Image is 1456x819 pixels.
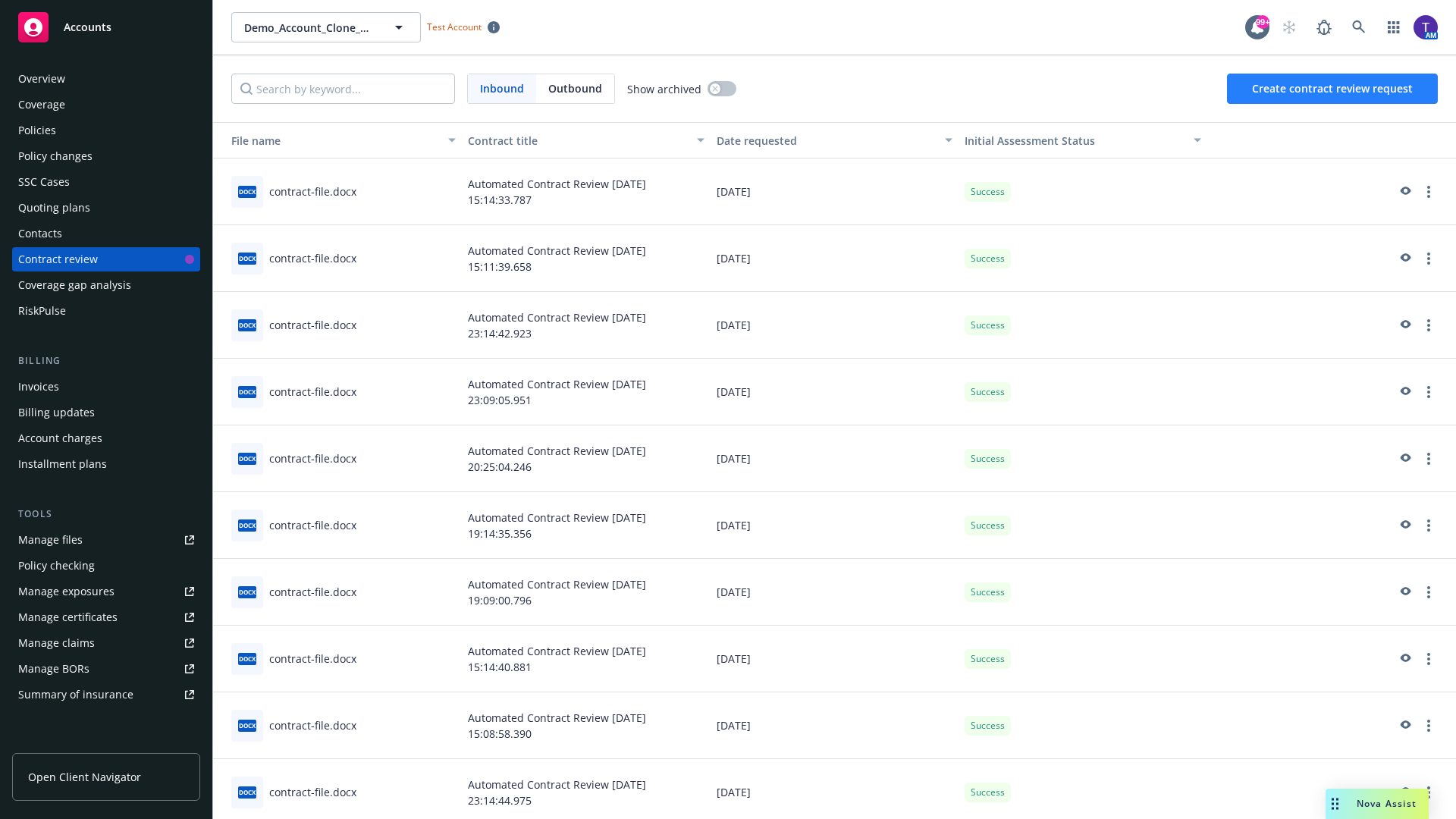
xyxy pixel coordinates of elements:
[1344,12,1374,42] a: Search
[462,359,711,425] div: Automated Contract Review [DATE] 23:09:05.951
[269,784,356,800] div: contract-file.docx
[269,717,356,733] div: contract-file.docx
[12,93,200,117] a: Coverage
[1420,183,1438,201] a: more
[18,247,98,271] div: Contract review
[18,273,131,297] div: Coverage gap analysis
[238,253,256,264] span: docx
[238,186,256,197] span: docx
[12,67,200,91] a: Overview
[1227,74,1438,104] button: Create contract review request
[12,737,200,752] div: Analytics hub
[18,682,133,707] div: Summary of insurance
[18,631,95,655] div: Manage claims
[12,118,200,143] a: Policies
[468,74,536,103] span: Inbound
[269,517,356,533] div: contract-file.docx
[1420,783,1438,802] a: more
[971,452,1005,466] span: Success
[18,554,95,578] div: Policy checking
[18,579,115,604] div: Manage exposures
[269,317,356,333] div: contract-file.docx
[12,426,200,450] a: Account charges
[462,122,711,158] button: Contract title
[1274,12,1304,42] a: Start snowing
[711,359,959,425] div: [DATE]
[18,400,95,425] div: Billing updates
[12,196,200,220] a: Quoting plans
[427,20,482,33] span: Test Account
[536,74,614,103] span: Outbound
[12,452,200,476] a: Installment plans
[1395,583,1414,601] a: preview
[18,426,102,450] div: Account charges
[1395,717,1414,735] a: preview
[548,80,602,96] span: Outbound
[238,653,256,664] span: docx
[711,559,959,626] div: [DATE]
[12,299,200,323] a: RiskPulse
[627,81,701,97] span: Show archived
[971,585,1005,599] span: Success
[12,579,200,604] a: Manage exposures
[18,144,93,168] div: Policy changes
[1420,583,1438,601] a: more
[238,453,256,464] span: docx
[1379,12,1409,42] a: Switch app
[238,586,256,598] span: docx
[480,80,524,96] span: Inbound
[1326,789,1345,819] div: Drag to move
[971,719,1005,733] span: Success
[1395,783,1414,802] a: preview
[971,185,1005,199] span: Success
[12,657,200,681] a: Manage BORs
[269,384,356,400] div: contract-file.docx
[1357,797,1417,810] span: Nova Assist
[965,133,1095,148] span: Initial Assessment Status
[12,375,200,399] a: Invoices
[462,559,711,626] div: Automated Contract Review [DATE] 19:09:00.796
[28,769,141,785] span: Open Client Navigator
[1395,383,1414,401] a: preview
[462,492,711,559] div: Automated Contract Review [DATE] 19:14:35.356
[12,528,200,552] a: Manage files
[269,584,356,600] div: contract-file.docx
[231,74,455,104] input: Search by keyword...
[219,133,439,149] div: File name
[18,452,107,476] div: Installment plans
[18,118,56,143] div: Policies
[12,507,200,522] div: Tools
[12,6,200,49] a: Accounts
[244,20,375,36] span: Demo_Account_Clone_QA_CR_Tests_Prospect
[971,786,1005,799] span: Success
[971,652,1005,666] span: Success
[971,519,1005,532] span: Success
[12,554,200,578] a: Policy checking
[219,133,439,149] div: Toggle SortBy
[231,12,421,42] button: Demo_Account_Clone_QA_CR_Tests_Prospect
[12,170,200,194] a: SSC Cases
[1395,450,1414,468] a: preview
[18,299,66,323] div: RiskPulse
[18,375,59,399] div: Invoices
[711,425,959,492] div: [DATE]
[18,67,65,91] div: Overview
[269,250,356,266] div: contract-file.docx
[269,184,356,199] div: contract-file.docx
[12,400,200,425] a: Billing updates
[238,386,256,397] span: docx
[1326,789,1429,819] button: Nova Assist
[12,221,200,246] a: Contacts
[1420,650,1438,668] a: more
[462,425,711,492] div: Automated Contract Review [DATE] 20:25:04.246
[971,252,1005,265] span: Success
[18,170,70,194] div: SSC Cases
[18,528,83,552] div: Manage files
[18,196,90,220] div: Quoting plans
[18,93,65,117] div: Coverage
[269,450,356,466] div: contract-file.docx
[1420,249,1438,268] a: more
[462,158,711,225] div: Automated Contract Review [DATE] 15:14:33.787
[1395,650,1414,668] a: preview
